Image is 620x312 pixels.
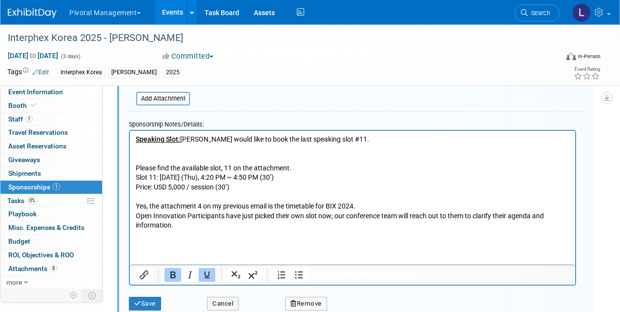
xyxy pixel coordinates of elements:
[578,53,600,60] div: In-Person
[60,53,81,60] span: (3 days)
[136,268,152,282] button: Insert/edit link
[227,268,244,282] button: Subscript
[50,265,57,272] span: 8
[0,262,102,275] a: Attachments8
[8,224,84,231] span: Misc. Expenses & Credits
[165,268,181,282] button: Bold
[7,67,49,78] td: Tags
[129,297,161,311] button: Save
[8,115,33,123] span: Staff
[290,268,307,282] button: Bullet list
[31,103,36,108] i: Booth reservation complete
[8,8,57,18] img: ExhibitDay
[207,297,239,311] button: Cancel
[58,67,105,78] div: Interphex Korea
[8,156,40,164] span: Giveaways
[182,268,198,282] button: Italic
[8,88,63,96] span: Event Information
[4,29,550,47] div: Interphex Korea 2025 - [PERSON_NAME]
[83,289,103,302] td: Toggle Event Tabs
[65,289,83,302] td: Personalize Event Tab Strip
[6,278,22,286] span: more
[7,197,38,205] span: Tasks
[0,167,102,180] a: Shipments
[8,237,30,245] span: Budget
[53,183,60,190] span: 1
[27,197,38,204] span: 0%
[33,69,49,76] a: Edit
[8,183,60,191] span: Sponsorships
[574,67,600,72] div: Event Rating
[285,297,327,311] button: Remove
[515,4,559,21] a: Search
[199,268,215,282] button: Underline
[163,67,183,78] div: 2025
[8,142,66,150] span: Asset Reservations
[0,235,102,248] a: Budget
[0,99,102,112] a: Booth
[8,251,74,259] span: ROI, Objectives & ROO
[0,113,102,126] a: Staff1
[7,51,59,60] span: [DATE] [DATE]
[8,128,68,136] span: Travel Reservations
[0,153,102,166] a: Giveaways
[8,210,37,218] span: Playbook
[0,126,102,139] a: Travel Reservations
[0,181,102,194] a: Sponsorships1
[572,3,591,22] img: Leslie Pelton
[0,208,102,221] a: Playbook
[28,52,38,60] span: to
[8,102,38,109] span: Booth
[0,85,102,99] a: Event Information
[0,276,102,289] a: more
[8,265,57,272] span: Attachments
[0,249,102,262] a: ROI, Objectives & ROO
[514,51,601,65] div: Event Format
[245,268,261,282] button: Superscript
[129,116,576,130] div: Sponsorship Notes/Details:
[159,51,217,62] button: Committed
[566,52,576,60] img: Format-Inperson.png
[0,194,102,208] a: Tasks0%
[5,4,435,14] body: Rich Text Area. Press ALT-0 for help.
[25,115,33,123] span: 1
[0,140,102,153] a: Asset Reservations
[273,268,290,282] button: Numbered list
[8,169,41,177] span: Shipments
[108,67,160,78] div: [PERSON_NAME]
[130,131,575,265] iframe: Rich Text Area
[528,9,550,17] span: Search
[0,221,102,234] a: Misc. Expenses & Credits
